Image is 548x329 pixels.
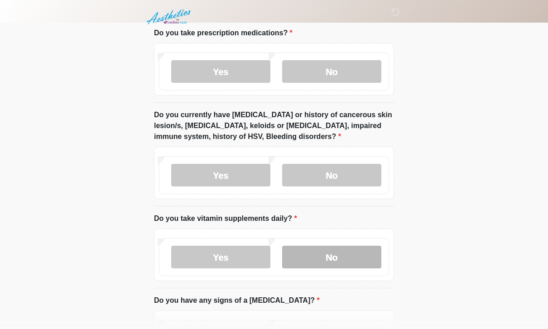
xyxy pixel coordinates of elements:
label: Yes [171,164,270,187]
img: Aesthetics by Emediate Cure Logo [145,7,194,28]
label: Do you have any signs of a [MEDICAL_DATA]? [154,296,320,306]
label: No [282,246,381,269]
label: Yes [171,61,270,83]
label: No [282,164,381,187]
label: Do you take vitamin supplements daily? [154,214,297,224]
label: Do you currently have [MEDICAL_DATA] or history of cancerous skin lesion/s, [MEDICAL_DATA], keloi... [154,110,394,143]
label: No [282,61,381,83]
label: Yes [171,246,270,269]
